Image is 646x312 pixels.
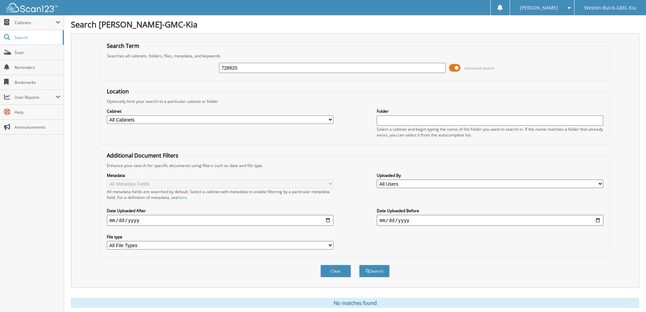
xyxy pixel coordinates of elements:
[107,108,333,114] label: Cabinet
[464,66,494,71] span: Advanced Search
[178,195,187,200] a: here
[377,172,603,178] label: Uploaded By
[71,298,639,308] div: No matches found
[103,42,143,50] legend: Search Term
[377,108,603,114] label: Folder
[520,6,558,10] span: [PERSON_NAME]
[107,208,333,214] label: Date Uploaded After
[15,65,60,70] span: Reminders
[377,126,603,138] div: Select a cabinet and begin typing the name of the folder you want to search in. If the name match...
[320,265,351,277] button: Clear
[359,265,390,277] button: Search
[103,88,132,95] legend: Location
[103,163,607,168] div: Enhance your search for specific documents using filters such as date and file type.
[71,19,639,30] h1: Search [PERSON_NAME]-GMC-Kia
[15,109,60,115] span: Help
[15,50,60,55] span: Scan
[377,215,603,226] input: end
[103,152,182,159] legend: Additional Document Filters
[103,53,607,59] div: Searches all cabinets, folders, files, metadata, and keywords
[584,6,636,10] span: Weston Buick-GMC-Kia
[15,20,56,25] span: Cabinets
[107,172,333,178] label: Metadata
[7,3,58,12] img: scan123-logo-white.svg
[15,35,59,40] span: Search
[377,208,603,214] label: Date Uploaded Before
[107,234,333,240] label: File type
[15,79,60,85] span: Bookmarks
[103,98,607,104] div: Optionally limit your search to a particular cabinet or folder
[107,189,333,200] div: All metadata fields are searched by default. Select a cabinet with metadata to enable filtering b...
[107,215,333,226] input: start
[15,94,56,100] span: User Reports
[15,124,60,130] span: Announcements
